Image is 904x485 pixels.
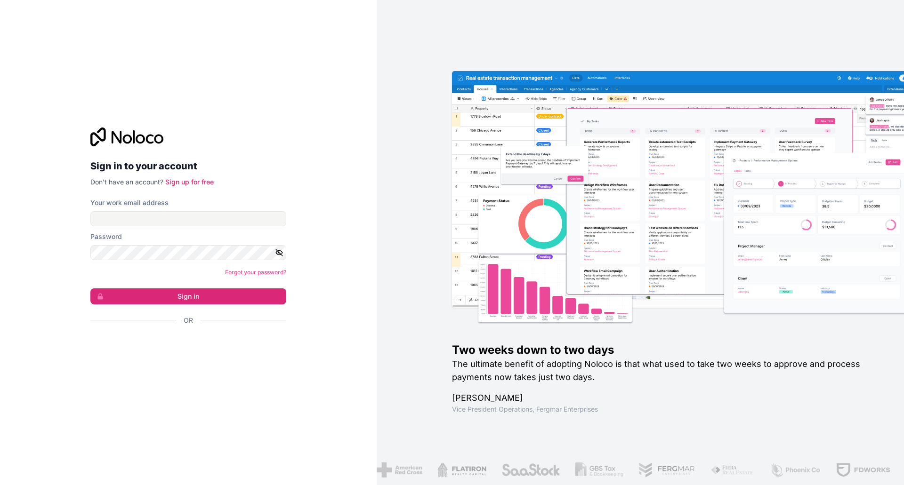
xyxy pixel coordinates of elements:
label: Your work email address [90,198,169,207]
img: /assets/american-red-cross-BAupjrZR.png [377,462,422,477]
h1: Vice President Operations , Fergmar Enterprises [452,405,874,414]
h1: Two weeks down to two days [452,342,874,358]
button: Sign in [90,288,286,304]
h2: Sign in to your account [90,158,286,175]
a: Forgot your password? [225,269,286,276]
img: /assets/phoenix-BREaitsQ.png [770,462,821,477]
img: /assets/fdworks-Bi04fVtw.png [835,462,890,477]
img: /assets/fiera-fwj2N5v4.png [710,462,755,477]
h1: [PERSON_NAME] [452,391,874,405]
input: Email address [90,211,286,226]
img: /assets/gbstax-C-GtDUiK.png [575,462,623,477]
span: Or [184,316,193,325]
a: Sign up for free [165,178,214,186]
img: /assets/fergmar-CudnrXN5.png [638,462,695,477]
h2: The ultimate benefit of adopting Noloco is that what used to take two weeks to approve and proces... [452,358,874,384]
input: Password [90,245,286,260]
img: /assets/flatiron-C8eUkumj.png [437,462,486,477]
span: Don't have an account? [90,178,163,186]
img: /assets/saastock-C6Zbiodz.png [501,462,560,477]
label: Password [90,232,122,241]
